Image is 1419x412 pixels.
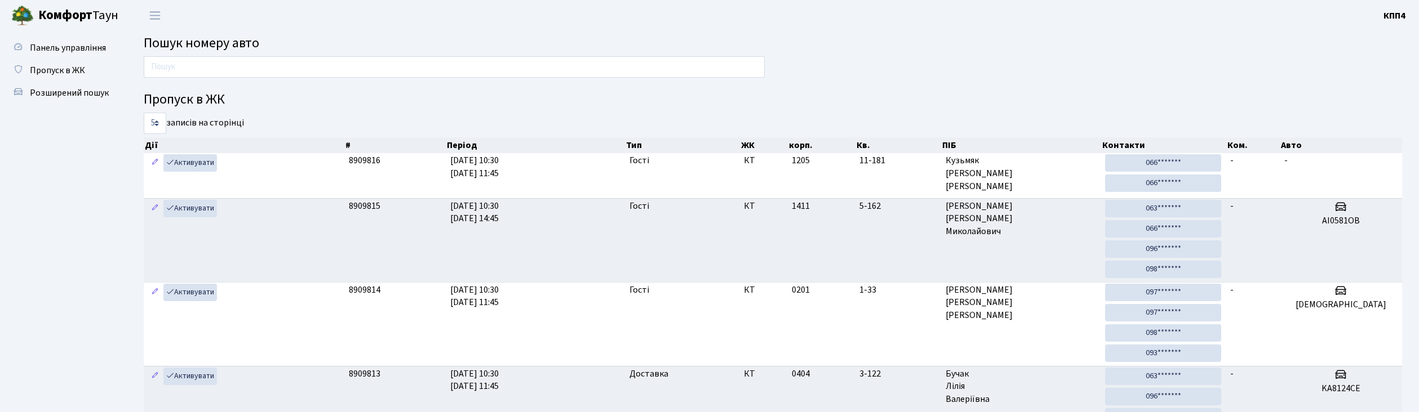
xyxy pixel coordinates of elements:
[946,154,1097,193] span: Кузьмяк [PERSON_NAME] [PERSON_NAME]
[144,33,259,53] span: Пошук номеру авто
[450,200,499,225] span: [DATE] 10:30 [DATE] 14:45
[141,6,169,25] button: Переключити навігацію
[144,113,244,134] label: записів на сторінці
[1226,137,1280,153] th: Ком.
[38,6,92,24] b: Комфорт
[148,368,162,385] a: Редагувати
[30,87,109,99] span: Розширений пошук
[344,137,446,153] th: #
[744,284,783,297] span: КТ
[1101,137,1226,153] th: Контакти
[450,154,499,180] span: [DATE] 10:30 [DATE] 11:45
[1383,9,1405,23] a: КПП4
[148,200,162,217] a: Редагувати
[450,284,499,309] span: [DATE] 10:30 [DATE] 11:45
[792,368,810,380] span: 0404
[740,137,788,153] th: ЖК
[629,154,649,167] span: Гості
[1230,284,1234,296] span: -
[629,284,649,297] span: Гості
[163,154,217,172] a: Активувати
[450,368,499,393] span: [DATE] 10:30 [DATE] 11:45
[30,42,106,54] span: Панель управління
[144,92,1402,108] h4: Пропуск в ЖК
[744,154,783,167] span: КТ
[744,368,783,380] span: КТ
[941,137,1101,153] th: ПІБ
[859,154,936,167] span: 11-181
[349,154,380,167] span: 8909816
[792,154,810,167] span: 1205
[349,368,380,380] span: 8909813
[792,200,810,212] span: 1411
[1383,10,1405,22] b: КПП4
[946,368,1097,406] span: Бучак Лілія Валеріївна
[11,5,34,27] img: logo.png
[6,82,118,104] a: Розширений пошук
[6,59,118,82] a: Пропуск в ЖК
[855,137,941,153] th: Кв.
[859,368,936,380] span: 3-122
[1280,137,1402,153] th: Авто
[148,154,162,172] a: Редагувати
[163,284,217,301] a: Активувати
[144,56,765,78] input: Пошук
[144,137,344,153] th: Дії
[946,284,1097,323] span: [PERSON_NAME] [PERSON_NAME] [PERSON_NAME]
[1230,368,1234,380] span: -
[349,200,380,212] span: 8909815
[148,284,162,301] a: Редагувати
[144,113,166,134] select: записів на сторінці
[6,37,118,59] a: Панель управління
[1284,299,1398,310] h5: [DEMOGRAPHIC_DATA]
[30,64,85,77] span: Пропуск в ЖК
[1284,383,1398,394] h5: KA8124CE
[1284,216,1398,226] h5: АІ0581ОВ
[946,200,1097,239] span: [PERSON_NAME] [PERSON_NAME] Миколайович
[1284,154,1288,167] span: -
[163,368,217,385] a: Активувати
[792,284,810,296] span: 0201
[859,200,936,213] span: 5-162
[625,137,740,153] th: Тип
[629,368,668,380] span: Доставка
[446,137,625,153] th: Період
[349,284,380,296] span: 8909814
[788,137,855,153] th: корп.
[859,284,936,297] span: 1-33
[629,200,649,213] span: Гості
[1230,154,1234,167] span: -
[163,200,217,217] a: Активувати
[744,200,783,213] span: КТ
[38,6,118,25] span: Таун
[1230,200,1234,212] span: -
